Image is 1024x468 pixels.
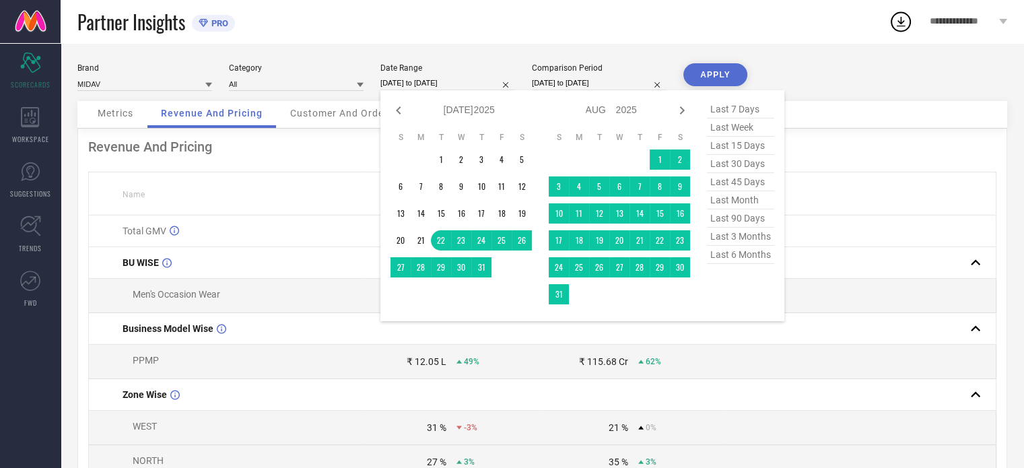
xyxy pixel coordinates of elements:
[390,102,407,119] div: Previous month
[380,76,515,90] input: Select date range
[411,203,431,224] td: Mon Jul 14 2025
[512,203,532,224] td: Sat Jul 19 2025
[77,8,185,36] span: Partner Insights
[161,108,263,119] span: Revenue And Pricing
[471,230,491,250] td: Thu Jul 24 2025
[707,119,774,137] span: last week
[411,176,431,197] td: Mon Jul 07 2025
[549,230,569,250] td: Sun Aug 17 2025
[491,176,512,197] td: Fri Jul 11 2025
[707,246,774,264] span: last 6 months
[707,137,774,155] span: last 15 days
[629,132,650,143] th: Thursday
[629,176,650,197] td: Thu Aug 07 2025
[471,203,491,224] td: Thu Jul 17 2025
[411,257,431,277] td: Mon Jul 28 2025
[24,298,37,308] span: FWD
[646,457,656,467] span: 3%
[589,176,609,197] td: Tue Aug 05 2025
[609,257,629,277] td: Wed Aug 27 2025
[569,257,589,277] td: Mon Aug 25 2025
[569,203,589,224] td: Mon Aug 11 2025
[427,457,446,467] div: 27 %
[471,176,491,197] td: Thu Jul 10 2025
[431,149,451,170] td: Tue Jul 01 2025
[512,176,532,197] td: Sat Jul 12 2025
[451,203,471,224] td: Wed Jul 16 2025
[549,284,569,304] td: Sun Aug 31 2025
[491,203,512,224] td: Fri Jul 18 2025
[471,149,491,170] td: Thu Jul 03 2025
[290,108,393,119] span: Customer And Orders
[464,423,477,432] span: -3%
[549,132,569,143] th: Sunday
[609,422,628,433] div: 21 %
[670,149,690,170] td: Sat Aug 02 2025
[123,389,167,400] span: Zone Wise
[123,190,145,199] span: Name
[133,455,164,466] span: NORTH
[609,132,629,143] th: Wednesday
[589,230,609,250] td: Tue Aug 19 2025
[670,132,690,143] th: Saturday
[650,203,670,224] td: Fri Aug 15 2025
[532,63,667,73] div: Comparison Period
[133,421,157,432] span: WEST
[629,230,650,250] td: Thu Aug 21 2025
[549,257,569,277] td: Sun Aug 24 2025
[683,63,747,86] button: APPLY
[407,356,446,367] div: ₹ 12.05 L
[512,230,532,250] td: Sat Jul 26 2025
[707,100,774,119] span: last 7 days
[670,257,690,277] td: Sat Aug 30 2025
[10,189,51,199] span: SUGGESTIONS
[609,203,629,224] td: Wed Aug 13 2025
[19,243,42,253] span: TRENDS
[411,132,431,143] th: Monday
[431,132,451,143] th: Tuesday
[569,132,589,143] th: Monday
[491,132,512,143] th: Friday
[11,79,50,90] span: SCORECARDS
[512,149,532,170] td: Sat Jul 05 2025
[569,176,589,197] td: Mon Aug 04 2025
[707,209,774,228] span: last 90 days
[451,230,471,250] td: Wed Jul 23 2025
[609,176,629,197] td: Wed Aug 06 2025
[390,132,411,143] th: Sunday
[889,9,913,34] div: Open download list
[549,203,569,224] td: Sun Aug 10 2025
[646,357,661,366] span: 62%
[707,191,774,209] span: last month
[569,230,589,250] td: Mon Aug 18 2025
[464,457,475,467] span: 3%
[123,226,166,236] span: Total GMV
[390,176,411,197] td: Sun Jul 06 2025
[77,63,212,73] div: Brand
[670,203,690,224] td: Sat Aug 16 2025
[629,257,650,277] td: Thu Aug 28 2025
[98,108,133,119] span: Metrics
[88,139,996,155] div: Revenue And Pricing
[471,257,491,277] td: Thu Jul 31 2025
[133,355,159,366] span: PPMP
[646,423,656,432] span: 0%
[707,228,774,246] span: last 3 months
[380,63,515,73] div: Date Range
[549,176,569,197] td: Sun Aug 03 2025
[133,289,220,300] span: Men's Occasion Wear
[464,357,479,366] span: 49%
[390,203,411,224] td: Sun Jul 13 2025
[431,230,451,250] td: Tue Jul 22 2025
[650,176,670,197] td: Fri Aug 08 2025
[707,173,774,191] span: last 45 days
[670,230,690,250] td: Sat Aug 23 2025
[12,134,49,144] span: WORKSPACE
[512,132,532,143] th: Saturday
[674,102,690,119] div: Next month
[411,230,431,250] td: Mon Jul 21 2025
[229,63,364,73] div: Category
[491,149,512,170] td: Fri Jul 04 2025
[451,149,471,170] td: Wed Jul 02 2025
[707,155,774,173] span: last 30 days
